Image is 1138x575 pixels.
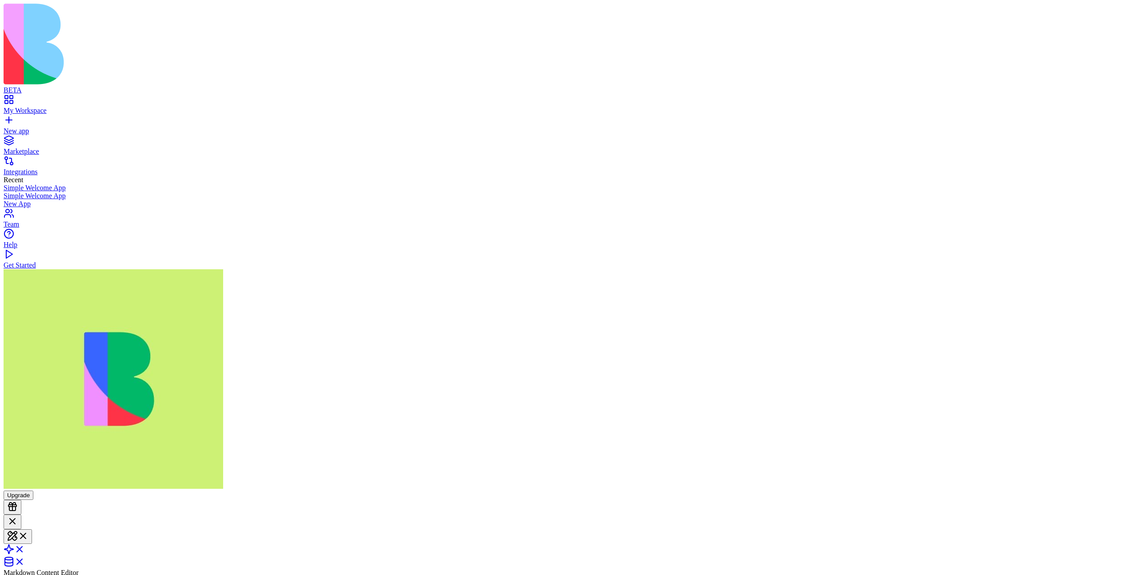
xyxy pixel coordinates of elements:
[4,119,1134,135] a: New app
[4,168,1134,176] div: Integrations
[4,4,361,84] img: logo
[4,184,1134,192] a: Simple Welcome App
[4,107,1134,115] div: My Workspace
[4,491,33,500] button: Upgrade
[4,140,1134,156] a: Marketplace
[4,261,1134,269] div: Get Started
[4,212,1134,228] a: Team
[4,233,1134,249] a: Help
[4,160,1134,176] a: Integrations
[4,253,1134,269] a: Get Started
[4,86,1134,94] div: BETA
[4,269,223,489] img: WhatsApp_Image_2025-01-03_at_11.26.17_rubx1k.jpg
[4,220,1134,228] div: Team
[4,148,1134,156] div: Marketplace
[4,99,1134,115] a: My Workspace
[4,200,1134,208] a: New App
[4,78,1134,94] a: BETA
[4,491,33,499] a: Upgrade
[4,192,1134,200] a: Simple Welcome App
[4,241,1134,249] div: Help
[4,176,23,184] span: Recent
[4,127,1134,135] div: New app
